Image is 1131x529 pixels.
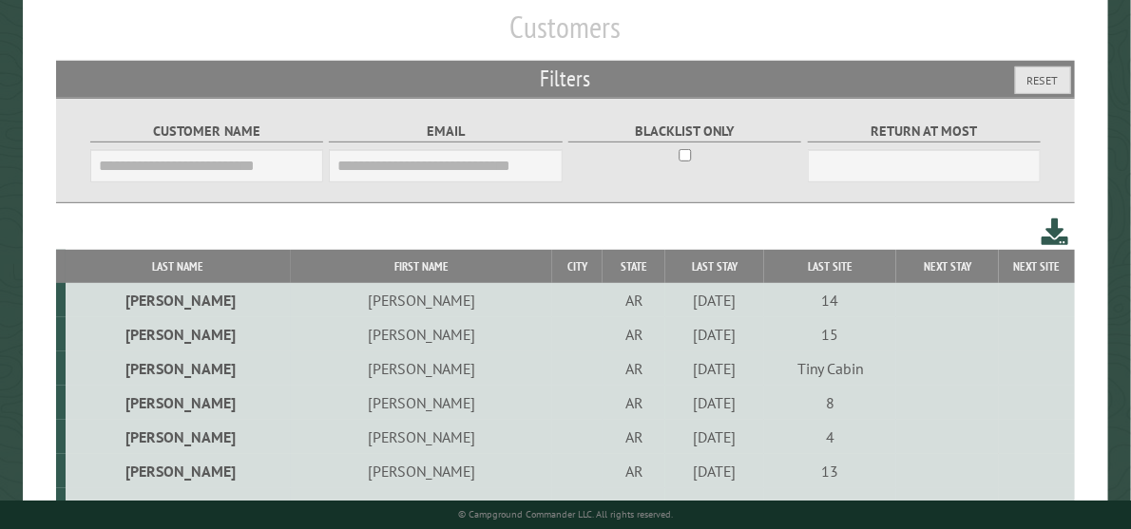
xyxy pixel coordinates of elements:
td: AR [603,454,665,488]
td: AR [603,420,665,454]
a: Download this customer list (.csv) [1042,215,1069,250]
td: [PERSON_NAME] [66,420,290,454]
button: Reset [1015,66,1071,94]
div: [DATE] [668,359,760,378]
td: 4 [764,420,897,454]
div: [DATE] [668,325,760,344]
td: 15 [764,317,897,351]
div: [DATE] [668,496,760,515]
th: First Name [291,250,552,283]
td: [PERSON_NAME] [291,454,552,488]
td: 13 [764,454,897,488]
td: AR [603,351,665,386]
td: AR [603,386,665,420]
td: [PERSON_NAME] [291,283,552,317]
label: Customer Name [90,121,323,142]
td: [PERSON_NAME] [66,386,290,420]
small: © Campground Commander LLC. All rights reserved. [458,508,673,520]
td: [PERSON_NAME] [66,488,290,522]
td: [PERSON_NAME] [66,454,290,488]
td: [PERSON_NAME] [291,420,552,454]
td: [PERSON_NAME] [291,386,552,420]
div: [DATE] [668,427,760,446]
label: Return at most [808,121,1041,142]
label: Blacklist only [568,121,801,142]
div: [DATE] [668,393,760,412]
th: City [552,250,603,283]
td: Deni [291,488,552,522]
td: AR [603,317,665,351]
td: Tiny Cabin [764,351,897,386]
th: Next Site [999,250,1075,283]
h1: Customers [56,9,1074,61]
td: [PERSON_NAME] [66,317,290,351]
td: AR [603,488,665,522]
td: 8 [764,386,897,420]
h2: Filters [56,61,1074,97]
td: 14 [764,283,897,317]
th: State [603,250,665,283]
th: Last Name [66,250,290,283]
td: [PERSON_NAME] [66,351,290,386]
label: Email [329,121,562,142]
td: 9 [764,488,897,522]
th: Last Stay [665,250,763,283]
td: [PERSON_NAME] [66,283,290,317]
td: [PERSON_NAME] [291,317,552,351]
div: [DATE] [668,462,760,481]
td: AR [603,283,665,317]
th: Next Stay [896,250,998,283]
div: [DATE] [668,291,760,310]
th: Last Site [764,250,897,283]
td: [PERSON_NAME] [291,351,552,386]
